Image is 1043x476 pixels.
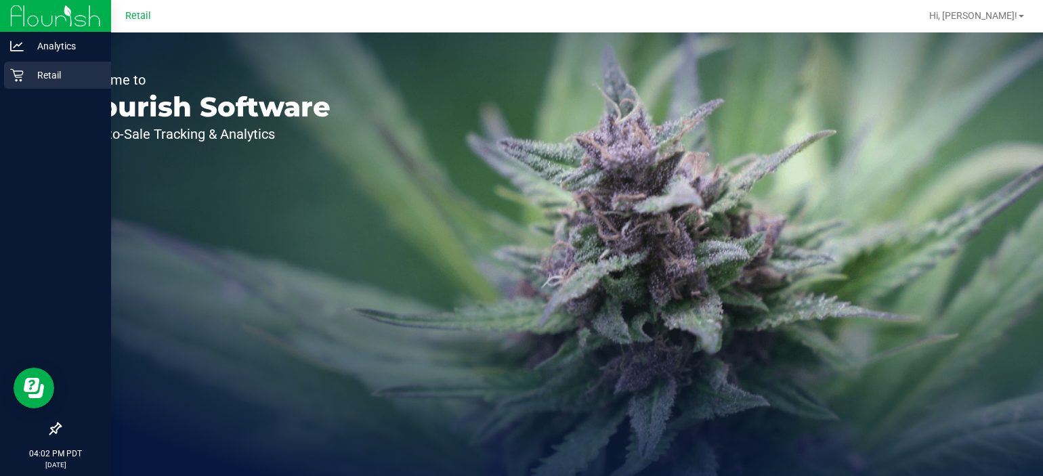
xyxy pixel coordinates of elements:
[10,39,24,53] inline-svg: Analytics
[6,460,105,470] p: [DATE]
[125,10,151,22] span: Retail
[24,38,105,54] p: Analytics
[73,93,331,121] p: Flourish Software
[6,448,105,460] p: 04:02 PM PDT
[73,127,331,141] p: Seed-to-Sale Tracking & Analytics
[10,68,24,82] inline-svg: Retail
[24,67,105,83] p: Retail
[73,73,331,87] p: Welcome to
[929,10,1017,21] span: Hi, [PERSON_NAME]!
[14,368,54,408] iframe: Resource center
